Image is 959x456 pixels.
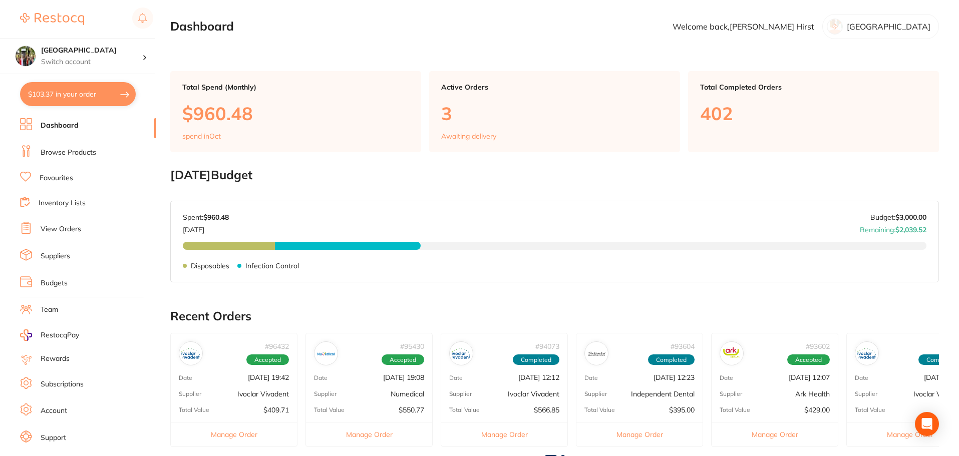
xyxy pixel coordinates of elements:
p: Remaining: [860,222,926,234]
img: Ivoclar Vivadent [181,344,200,363]
p: # 95430 [400,342,424,350]
p: 402 [700,103,927,124]
p: Date [314,374,328,381]
p: Date [855,374,868,381]
p: [DATE] 12:12 [518,373,559,381]
p: 3 [441,103,668,124]
span: RestocqPay [41,330,79,340]
h2: Recent Orders [170,309,939,323]
button: Manage Order [306,422,432,446]
p: Supplier [449,390,472,397]
a: Active Orders3Awaiting delivery [429,71,680,152]
h2: Dashboard [170,20,234,34]
p: # 93604 [671,342,695,350]
span: Accepted [787,354,830,365]
p: Supplier [314,390,337,397]
span: Completed [513,354,559,365]
p: $566.85 [534,406,559,414]
p: Supplier [179,390,201,397]
a: Total Completed Orders402 [688,71,939,152]
p: [DATE] 19:42 [248,373,289,381]
p: Total Value [179,406,209,413]
a: Inventory Lists [39,198,86,208]
a: View Orders [41,224,81,234]
p: Date [720,374,733,381]
img: RestocqPay [20,329,32,341]
a: Restocq Logo [20,8,84,31]
p: $429.00 [804,406,830,414]
a: Team [41,305,58,315]
img: Wanneroo Dental Centre [16,46,36,66]
a: Favourites [40,173,73,183]
img: Ark Health [722,344,741,363]
p: Supplier [584,390,607,397]
p: # 93602 [806,342,830,350]
p: Welcome back, [PERSON_NAME] Hirst [673,22,814,31]
p: Budget: [870,213,926,221]
p: Disposables [191,262,229,270]
button: Manage Order [576,422,703,446]
p: spend in Oct [182,132,221,140]
p: Date [449,374,463,381]
p: Total Value [449,406,480,413]
strong: $2,039.52 [895,225,926,234]
span: Completed [648,354,695,365]
img: Restocq Logo [20,13,84,25]
p: $960.48 [182,103,409,124]
p: Awaiting delivery [441,132,496,140]
p: # 94073 [535,342,559,350]
button: $103.37 in your order [20,82,136,106]
p: Active Orders [441,83,668,91]
h4: Wanneroo Dental Centre [41,46,142,56]
a: Rewards [41,354,70,364]
p: [DATE] 12:07 [789,373,830,381]
p: Independent Dental [631,390,695,398]
button: Manage Order [712,422,838,446]
p: Numedical [391,390,424,398]
h2: [DATE] Budget [170,168,939,182]
p: Supplier [855,390,877,397]
p: Total Spend (Monthly) [182,83,409,91]
button: Manage Order [441,422,567,446]
a: Dashboard [41,121,79,131]
img: Numedical [316,344,336,363]
p: Total Completed Orders [700,83,927,91]
p: Switch account [41,57,142,67]
p: $395.00 [669,406,695,414]
a: Subscriptions [41,379,84,389]
p: Total Value [314,406,345,413]
a: Support [41,433,66,443]
p: Date [584,374,598,381]
p: [DATE] 19:08 [383,373,424,381]
p: [GEOGRAPHIC_DATA] [847,22,930,31]
strong: $960.48 [203,213,229,222]
p: Infection Control [245,262,299,270]
span: Accepted [382,354,424,365]
p: [DATE] [183,222,229,234]
p: # 96432 [265,342,289,350]
p: Spent: [183,213,229,221]
img: Ivoclar Vivadent [452,344,471,363]
a: Total Spend (Monthly)$960.48spend inOct [170,71,421,152]
p: Total Value [855,406,885,413]
p: [DATE] 12:23 [654,373,695,381]
p: Date [179,374,192,381]
p: $409.71 [263,406,289,414]
p: Ivoclar Vivadent [237,390,289,398]
strong: $3,000.00 [895,213,926,222]
p: Total Value [720,406,750,413]
a: Suppliers [41,251,70,261]
img: Independent Dental [587,344,606,363]
p: $550.77 [399,406,424,414]
a: Browse Products [41,148,96,158]
a: Budgets [41,278,68,288]
a: RestocqPay [20,329,79,341]
p: Total Value [584,406,615,413]
img: Ivoclar Vivadent [857,344,876,363]
a: Account [41,406,67,416]
button: Manage Order [171,422,297,446]
div: Open Intercom Messenger [915,412,939,436]
p: Supplier [720,390,742,397]
p: Ark Health [795,390,830,398]
p: Ivoclar Vivadent [508,390,559,398]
